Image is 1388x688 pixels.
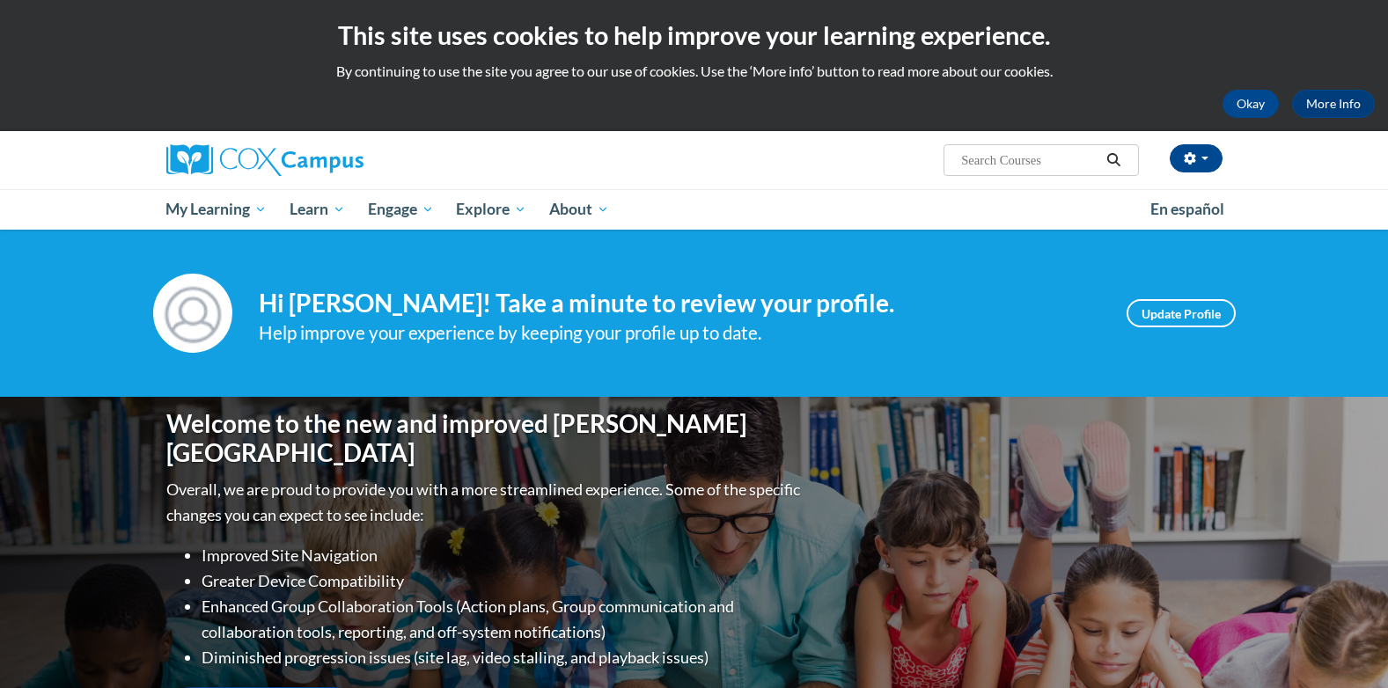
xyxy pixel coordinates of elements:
[1100,150,1127,171] button: Search
[13,62,1375,81] p: By continuing to use the site you agree to our use of cookies. Use the ‘More info’ button to read...
[259,289,1100,318] h4: Hi [PERSON_NAME]! Take a minute to review your profile.
[166,477,804,528] p: Overall, we are proud to provide you with a more streamlined experience. Some of the specific cha...
[202,645,804,670] li: Diminished progression issues (site lag, video stalling, and playback issues)
[1223,90,1279,118] button: Okay
[155,189,279,230] a: My Learning
[202,543,804,568] li: Improved Site Navigation
[165,199,267,220] span: My Learning
[202,568,804,594] li: Greater Device Compatibility
[1292,90,1375,118] a: More Info
[1127,299,1236,327] a: Update Profile
[1150,200,1224,218] span: En español
[1170,144,1223,172] button: Account Settings
[1139,191,1236,228] a: En español
[1318,618,1374,674] iframe: Button to launch messaging window
[368,199,434,220] span: Engage
[456,199,526,220] span: Explore
[140,189,1249,230] div: Main menu
[444,189,538,230] a: Explore
[166,144,364,176] img: Cox Campus
[202,594,804,645] li: Enhanced Group Collaboration Tools (Action plans, Group communication and collaboration tools, re...
[166,144,501,176] a: Cox Campus
[538,189,621,230] a: About
[166,409,804,468] h1: Welcome to the new and improved [PERSON_NAME][GEOGRAPHIC_DATA]
[13,18,1375,53] h2: This site uses cookies to help improve your learning experience.
[153,274,232,353] img: Profile Image
[259,318,1100,348] div: Help improve your experience by keeping your profile up to date.
[278,189,356,230] a: Learn
[356,189,445,230] a: Engage
[549,199,609,220] span: About
[959,150,1100,171] input: Search Courses
[290,199,345,220] span: Learn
